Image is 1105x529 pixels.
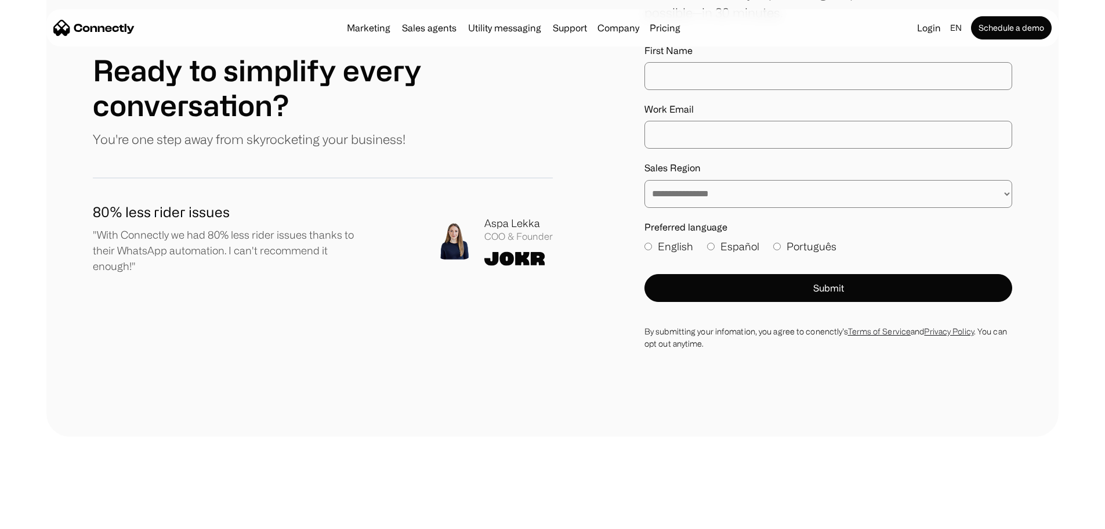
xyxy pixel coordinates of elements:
[912,20,945,36] a: Login
[23,509,70,525] ul: Language list
[397,23,461,33] a: Sales agents
[53,19,135,37] a: home
[644,222,1012,233] label: Preferred language
[644,45,1012,56] label: First Name
[342,23,395,33] a: Marketing
[484,215,553,231] div: Aspa Lekka
[93,227,369,274] p: "With Connectly we had 80% less rider issues thanks to their WhatsApp automation. I can't recomme...
[597,20,639,36] div: Company
[594,20,643,36] div: Company
[93,53,553,123] h1: Ready to simplify every conversation?
[93,201,369,222] h1: 80% less rider issues
[945,20,969,36] div: en
[645,23,685,33] a: Pricing
[644,104,1012,115] label: Work Email
[644,163,1012,174] label: Sales Region
[12,508,70,525] aside: Language selected: English
[484,231,553,242] div: COO & Founder
[644,274,1012,302] button: Submit
[773,239,836,254] label: Português
[644,239,693,254] label: English
[548,23,592,33] a: Support
[950,20,962,36] div: en
[93,129,405,149] p: You're one step away from skyrocketing your business!
[707,243,715,250] input: Español
[971,16,1052,39] a: Schedule a demo
[773,243,781,250] input: Português
[924,327,973,336] a: Privacy Policy
[848,327,911,336] a: Terms of Service
[463,23,546,33] a: Utility messaging
[707,239,759,254] label: Español
[644,243,652,250] input: English
[644,325,1012,350] div: By submitting your infomation, you agree to conenctly’s and . You can opt out anytime.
